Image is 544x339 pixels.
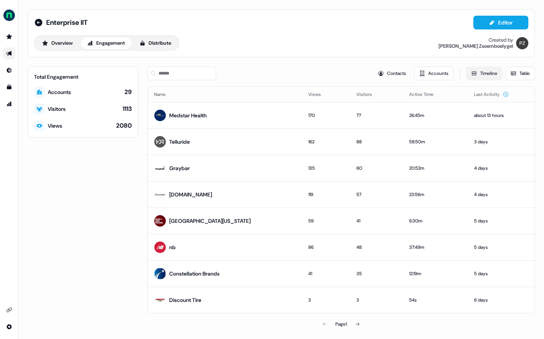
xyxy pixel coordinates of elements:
a: Go to prospects [3,31,15,43]
button: Active Time [409,88,443,101]
div: [GEOGRAPHIC_DATA][US_STATE] [169,217,251,225]
div: Discount Tire [169,296,201,304]
a: Go to templates [3,81,15,93]
button: Last Activity [474,88,509,101]
button: Accounts [414,67,453,80]
div: about 13 hours [474,112,528,119]
div: 6:30m [409,217,462,225]
div: 1113 [123,105,132,113]
div: Views [48,122,62,130]
div: 59 [308,217,344,225]
div: 58:50m [409,138,462,146]
button: Timeline [466,67,502,80]
div: Visitors [48,105,66,113]
button: Contacts [373,67,411,80]
a: Go to integrations [3,321,15,333]
div: 48 [356,243,397,251]
div: 119 [308,191,344,198]
div: Total Engagement [34,73,132,81]
a: Editor [473,19,528,28]
button: Engagement [81,37,131,49]
div: 77 [356,112,397,119]
a: Go to Inbound [3,64,15,76]
button: Editor [473,16,528,29]
button: Visitors [356,88,381,101]
a: Go to attribution [3,98,15,110]
div: 170 [308,112,344,119]
div: Constellation Brands [169,270,220,277]
div: 29 [125,88,132,96]
div: 5 days [474,270,528,277]
button: Overview [36,37,79,49]
div: 41 [356,217,397,225]
div: Telluride [169,138,190,146]
div: 5 days [474,217,528,225]
div: 54s [409,296,462,304]
div: 12:19m [409,270,462,277]
div: 20:52m [409,164,462,172]
div: 86 [308,243,344,251]
div: 135 [308,164,344,172]
button: Table [505,67,535,80]
div: 88 [356,138,397,146]
div: 5 days [474,243,528,251]
div: 60 [356,164,397,172]
div: [PERSON_NAME] Zsoemboelygei [439,43,513,49]
th: Name [148,87,302,102]
div: 57 [356,191,397,198]
div: 3 days [474,138,528,146]
div: 4 days [474,164,528,172]
div: 41 [308,270,344,277]
button: Distribute [133,37,178,49]
span: Enterprise IIT [46,18,87,27]
a: Go to integrations [3,304,15,316]
div: Medstar Health [169,112,207,119]
div: 162 [308,138,344,146]
div: 3 [308,296,344,304]
img: Petra [516,37,528,49]
button: Views [308,88,330,101]
div: Accounts [48,88,71,96]
div: 4 days [474,191,528,198]
div: 26:45m [409,112,462,119]
div: 2080 [116,122,132,130]
div: 35 [356,270,397,277]
div: Created by [489,37,513,43]
div: Page 1 [335,320,347,328]
div: 3 [356,296,397,304]
div: nb [169,243,176,251]
div: [DOMAIN_NAME] [169,191,212,198]
div: 23:56m [409,191,462,198]
div: 6 days [474,296,528,304]
a: Go to outbound experience [3,47,15,60]
div: 37:49m [409,243,462,251]
div: Graybar [169,164,190,172]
